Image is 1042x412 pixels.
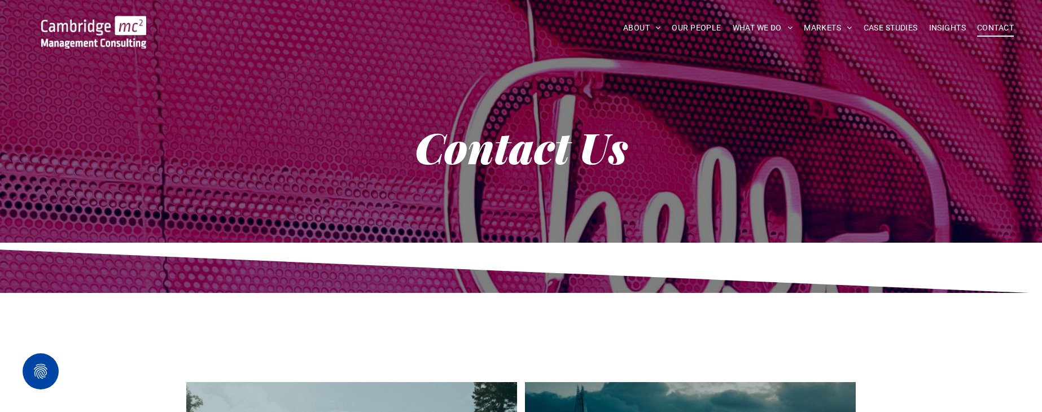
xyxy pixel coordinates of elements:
a: INSIGHTS [923,19,971,37]
a: CASE STUDIES [858,19,923,37]
a: ABOUT [618,19,667,37]
strong: Us [579,119,628,175]
a: MARKETS [798,19,857,37]
strong: Contact [415,119,570,175]
a: CONTACT [971,19,1019,37]
a: WHAT WE DO [727,19,799,37]
img: Go to Homepage [41,16,146,49]
a: OUR PEOPLE [666,19,726,37]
